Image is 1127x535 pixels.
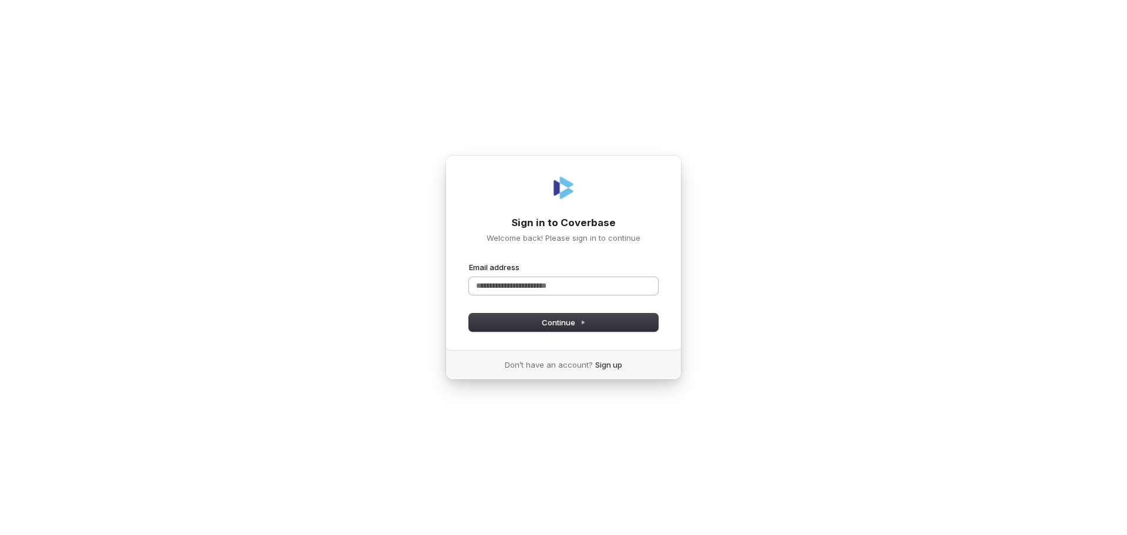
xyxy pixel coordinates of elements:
[469,216,658,230] h1: Sign in to Coverbase
[469,233,658,243] p: Welcome back! Please sign in to continue
[549,174,578,202] img: Coverbase
[542,317,586,328] span: Continue
[469,262,519,272] label: Email address
[595,359,622,370] a: Sign up
[505,359,593,370] span: Don’t have an account?
[469,314,658,331] button: Continue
